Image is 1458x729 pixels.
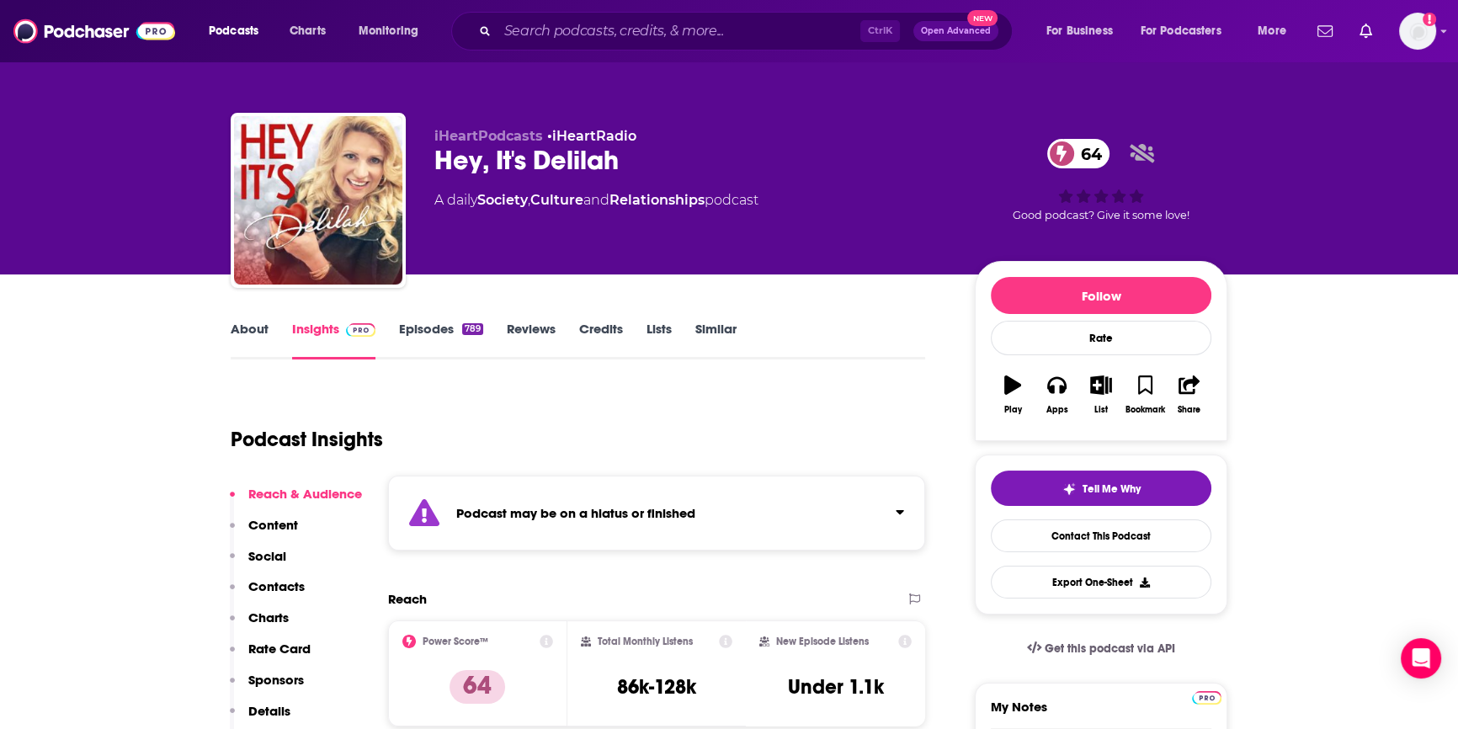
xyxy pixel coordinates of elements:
p: Social [248,548,286,564]
img: Hey, It's Delilah [234,116,402,285]
span: New [967,10,998,26]
a: 64 [1047,139,1110,168]
span: Get this podcast via API [1045,641,1175,656]
span: , [528,192,530,208]
h1: Podcast Insights [231,427,383,452]
button: open menu [1246,18,1307,45]
a: Episodes789 [399,321,483,359]
span: Monitoring [359,19,418,43]
p: Contacts [248,578,305,594]
a: Culture [530,192,583,208]
span: Charts [290,19,326,43]
span: 64 [1064,139,1110,168]
button: Rate Card [230,641,311,672]
button: Share [1168,364,1211,425]
div: Share [1178,405,1200,415]
button: tell me why sparkleTell Me Why [991,471,1211,506]
button: Export One-Sheet [991,566,1211,599]
span: Podcasts [209,19,258,43]
div: Rate [991,321,1211,355]
a: Lists [647,321,672,359]
input: Search podcasts, credits, & more... [498,18,860,45]
span: Good podcast? Give it some love! [1013,209,1189,221]
button: open menu [197,18,280,45]
img: Podchaser Pro [346,323,375,337]
a: Relationships [609,192,705,208]
h2: Total Monthly Listens [598,636,693,647]
button: Play [991,364,1035,425]
div: 64Good podcast? Give it some love! [975,128,1227,232]
a: Society [477,192,528,208]
span: iHeartPodcasts [434,128,543,144]
div: Apps [1046,405,1068,415]
button: List [1079,364,1123,425]
button: Reach & Audience [230,486,362,517]
div: List [1094,405,1108,415]
h3: Under 1.1k [788,674,884,700]
div: Open Intercom Messenger [1401,638,1441,678]
h2: Power Score™ [423,636,488,647]
span: Tell Me Why [1083,482,1141,496]
button: Bookmark [1123,364,1167,425]
span: For Business [1046,19,1113,43]
a: Credits [579,321,623,359]
img: Podchaser Pro [1192,691,1221,705]
button: Charts [230,609,289,641]
span: More [1258,19,1286,43]
strong: Podcast may be on a hiatus or finished [456,505,695,521]
span: Open Advanced [921,27,991,35]
button: Show profile menu [1399,13,1436,50]
a: Get this podcast via API [1014,628,1189,669]
h3: 86k-128k [617,674,696,700]
p: Charts [248,609,289,625]
button: Follow [991,277,1211,314]
h2: Reach [388,591,427,607]
span: and [583,192,609,208]
div: A daily podcast [434,190,758,210]
a: Charts [279,18,336,45]
div: Search podcasts, credits, & more... [467,12,1029,51]
p: Rate Card [248,641,311,657]
label: My Notes [991,699,1211,728]
a: Show notifications dropdown [1311,17,1339,45]
span: For Podcasters [1141,19,1221,43]
div: Play [1004,405,1022,415]
section: Click to expand status details [388,476,925,551]
a: Pro website [1192,689,1221,705]
button: Contacts [230,578,305,609]
h2: New Episode Listens [776,636,869,647]
div: 789 [462,323,483,335]
img: User Profile [1399,13,1436,50]
a: InsightsPodchaser Pro [292,321,375,359]
span: Ctrl K [860,20,900,42]
p: Details [248,703,290,719]
a: Show notifications dropdown [1353,17,1379,45]
a: Reviews [507,321,556,359]
svg: Add a profile image [1423,13,1436,26]
p: 64 [450,670,505,704]
a: Contact This Podcast [991,519,1211,552]
button: Open AdvancedNew [913,21,998,41]
img: Podchaser - Follow, Share and Rate Podcasts [13,15,175,47]
a: About [231,321,269,359]
span: • [547,128,636,144]
div: Bookmark [1125,405,1165,415]
p: Content [248,517,298,533]
button: open menu [347,18,440,45]
button: Social [230,548,286,579]
button: Content [230,517,298,548]
p: Sponsors [248,672,304,688]
p: Reach & Audience [248,486,362,502]
a: Similar [695,321,737,359]
img: tell me why sparkle [1062,482,1076,496]
button: open menu [1130,18,1246,45]
button: Apps [1035,364,1078,425]
button: Sponsors [230,672,304,703]
button: open menu [1035,18,1134,45]
span: Logged in as BenLaurro [1399,13,1436,50]
a: iHeartRadio [552,128,636,144]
